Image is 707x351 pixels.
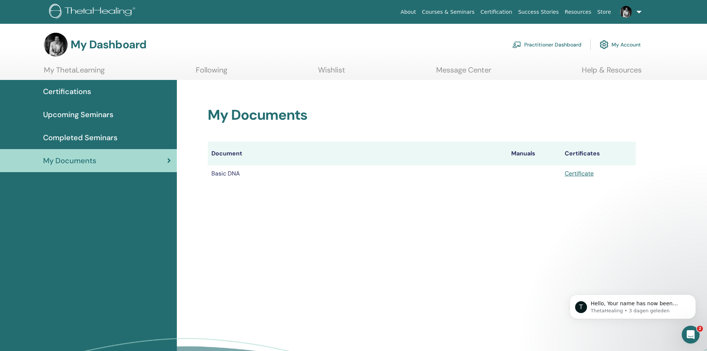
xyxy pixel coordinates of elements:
[507,142,561,165] th: Manuals
[620,6,632,18] img: default.jpg
[44,65,105,80] a: My ThetaLearning
[318,65,345,80] a: Wishlist
[682,326,700,344] iframe: Intercom live chat
[49,4,138,20] img: logo.png
[515,5,562,19] a: Success Stories
[477,5,515,19] a: Certification
[43,109,113,120] span: Upcoming Seminars
[565,170,594,177] a: Certificate
[43,132,117,143] span: Completed Seminars
[43,155,96,166] span: My Documents
[196,65,227,80] a: Following
[398,5,419,19] a: About
[600,36,641,53] a: My Account
[600,38,609,51] img: cog.svg
[71,38,146,51] h3: My Dashboard
[558,279,707,331] iframe: Intercom notifications bericht
[561,142,636,165] th: Certificates
[419,5,478,19] a: Courses & Seminars
[208,142,507,165] th: Document
[697,326,703,332] span: 2
[594,5,614,19] a: Store
[436,65,491,80] a: Message Center
[208,165,507,182] td: Basic DNA
[582,65,642,80] a: Help & Resources
[43,86,91,97] span: Certifications
[512,41,521,48] img: chalkboard-teacher.svg
[562,5,594,19] a: Resources
[512,36,581,53] a: Practitioner Dashboard
[208,107,636,124] h2: My Documents
[44,33,68,57] img: default.jpg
